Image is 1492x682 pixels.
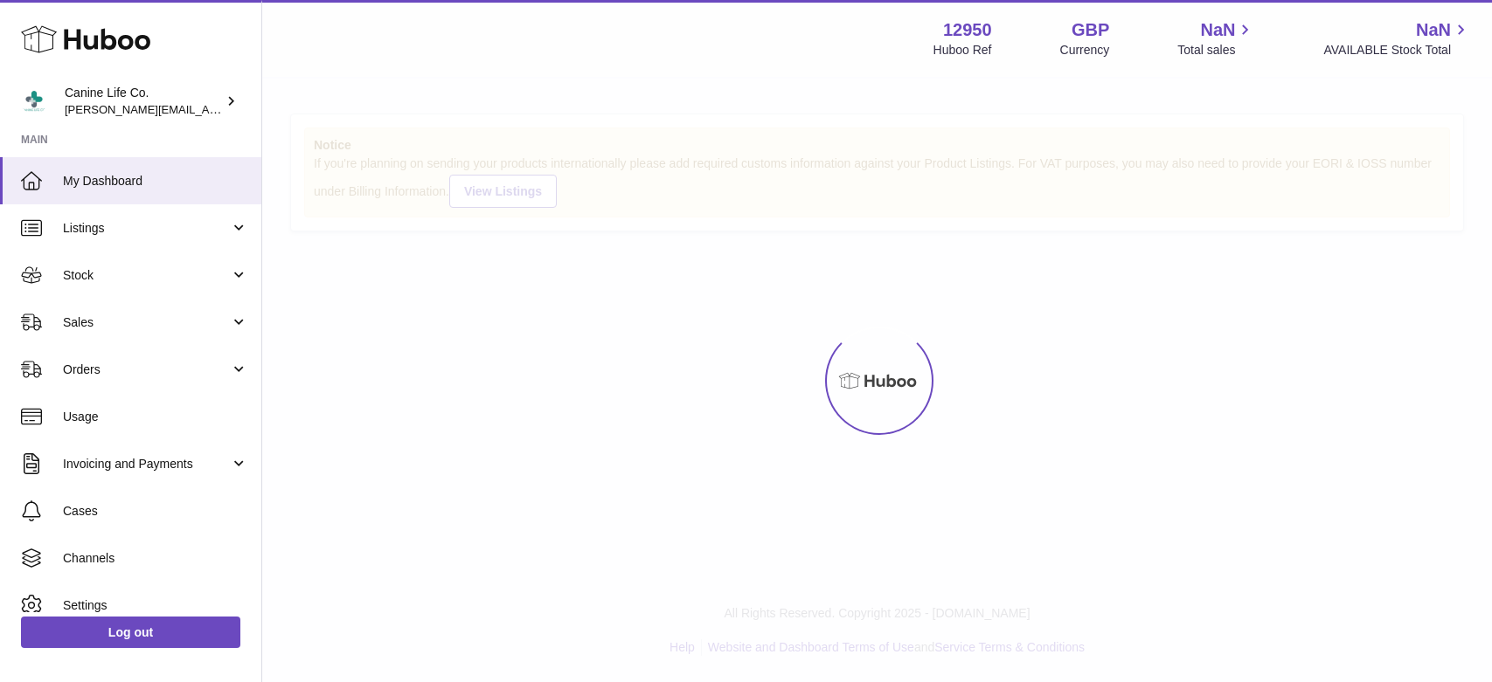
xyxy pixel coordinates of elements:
a: Log out [21,617,240,648]
span: Sales [63,314,230,331]
img: kevin@clsgltd.co.uk [21,88,47,114]
strong: GBP [1072,18,1109,42]
span: NaN [1416,18,1451,42]
span: Settings [63,597,248,614]
span: AVAILABLE Stock Total [1323,42,1471,59]
span: Usage [63,409,248,425]
span: My Dashboard [63,173,248,189]
div: Huboo Ref [933,42,992,59]
span: Cases [63,503,248,520]
span: Channels [63,550,248,567]
span: Total sales [1177,42,1255,59]
span: Listings [63,220,230,237]
span: Invoicing and Payments [63,456,230,472]
div: Currency [1060,42,1110,59]
strong: 12950 [943,18,992,42]
span: Orders [63,362,230,378]
span: [PERSON_NAME][EMAIL_ADDRESS][DOMAIN_NAME] [65,102,350,116]
span: Stock [63,267,230,284]
span: NaN [1200,18,1235,42]
a: NaN Total sales [1177,18,1255,59]
a: NaN AVAILABLE Stock Total [1323,18,1471,59]
div: Canine Life Co. [65,85,222,118]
